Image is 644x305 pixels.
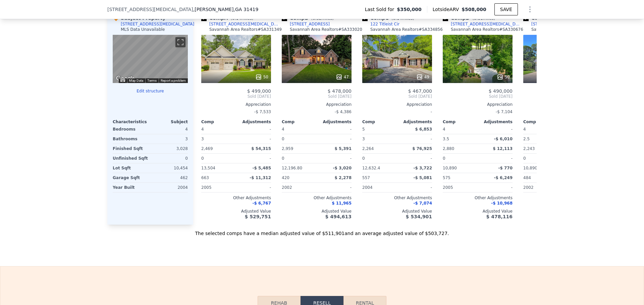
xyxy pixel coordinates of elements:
[237,134,271,144] div: -
[479,154,513,163] div: -
[318,134,352,144] div: -
[523,156,526,161] span: 0
[443,166,457,170] span: 10,890
[406,214,432,219] span: $ 534,901
[290,27,362,32] div: Savannah Area Realtors # SA333020
[443,134,476,144] div: 3.5
[318,154,352,163] div: -
[253,166,271,170] span: -$ 5,485
[443,195,513,201] div: Other Adjustments
[245,214,271,219] span: $ 529,751
[113,88,188,94] button: Edit structure
[247,88,271,94] span: $ 499,000
[443,183,476,192] div: 2005
[120,79,125,82] button: Keyboard shortcuts
[236,119,271,125] div: Adjustments
[433,6,462,13] span: Lotside ARV
[362,195,432,201] div: Other Adjustments
[523,119,558,125] div: Comp
[328,88,352,94] span: $ 478,000
[370,21,399,27] div: 122 Titleist Cir
[408,88,432,94] span: $ 467,000
[443,119,478,125] div: Comp
[282,166,302,170] span: 12,196.80
[152,134,188,144] div: 3
[486,214,513,219] span: $ 478,116
[113,125,149,134] div: Bedrooms
[493,146,513,151] span: $ 12,113
[282,119,317,125] div: Comp
[282,209,352,214] div: Adjusted Value
[282,195,352,201] div: Other Adjustments
[282,156,284,161] span: 0
[397,119,432,125] div: Adjustments
[491,201,513,206] span: -$ 10,968
[397,6,422,13] span: $350,000
[237,125,271,134] div: -
[443,175,450,180] span: 575
[282,183,315,192] div: 2002
[443,127,445,132] span: 4
[478,119,513,125] div: Adjustments
[523,21,571,27] a: [STREET_ADDRESS]
[414,166,432,170] span: -$ 3,722
[443,21,521,27] a: [STREET_ADDRESS][MEDICAL_DATA]
[254,109,271,114] span: -$ 7,533
[121,21,194,27] div: [STREET_ADDRESS][MEDICAL_DATA]
[253,201,271,206] span: -$ 6,767
[362,94,432,99] span: Sold [DATE]
[362,209,432,214] div: Adjusted Value
[201,94,271,99] span: Sold [DATE]
[443,209,513,214] div: Adjusted Value
[362,21,399,27] a: 122 Titleist Cir
[398,134,432,144] div: -
[462,7,486,12] span: $508,000
[201,195,271,201] div: Other Adjustments
[332,201,352,206] span: $ 11,965
[333,166,352,170] span: -$ 3,020
[362,119,397,125] div: Comp
[255,74,268,80] div: 50
[175,37,185,47] button: Toggle fullscreen view
[150,119,188,125] div: Subject
[193,6,259,13] span: , [PERSON_NAME]
[523,3,537,16] button: Show Options
[362,127,365,132] span: 5
[523,134,557,144] div: 2.5
[362,107,432,117] div: -
[494,175,513,180] span: -$ 6,249
[201,156,204,161] span: 0
[415,127,432,132] span: $ 6,853
[523,209,593,214] div: Adjusted Value
[451,21,521,27] div: [STREET_ADDRESS][MEDICAL_DATA]
[370,27,443,32] div: Savannah Area Realtors # SA334856
[282,127,284,132] span: 4
[414,175,432,180] span: -$ 5,081
[523,175,531,180] span: 484
[317,119,352,125] div: Adjustments
[201,119,236,125] div: Comp
[201,21,279,27] a: [STREET_ADDRESS][MEDICAL_DATA]
[318,183,352,192] div: -
[443,94,513,99] span: Sold [DATE]
[362,156,365,161] span: 0
[414,201,432,206] span: -$ 7,074
[523,102,593,107] div: Appreciation
[523,127,526,132] span: 4
[523,94,593,99] span: Sold [DATE]
[282,146,293,151] span: 2,959
[336,74,349,80] div: 47
[234,7,259,12] span: , GA 31419
[113,134,149,144] div: Bathrooms
[113,35,188,83] div: Street View
[451,27,523,32] div: Savannah Area Realtors # SA330676
[443,102,513,107] div: Appreciation
[282,102,352,107] div: Appreciation
[362,175,370,180] span: 557
[365,6,397,13] span: Last Sold for
[113,144,149,153] div: Finished Sqft
[152,173,188,182] div: 462
[335,109,352,114] span: -$ 4,386
[335,146,352,151] span: $ 5,391
[209,21,279,27] div: [STREET_ADDRESS][MEDICAL_DATA]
